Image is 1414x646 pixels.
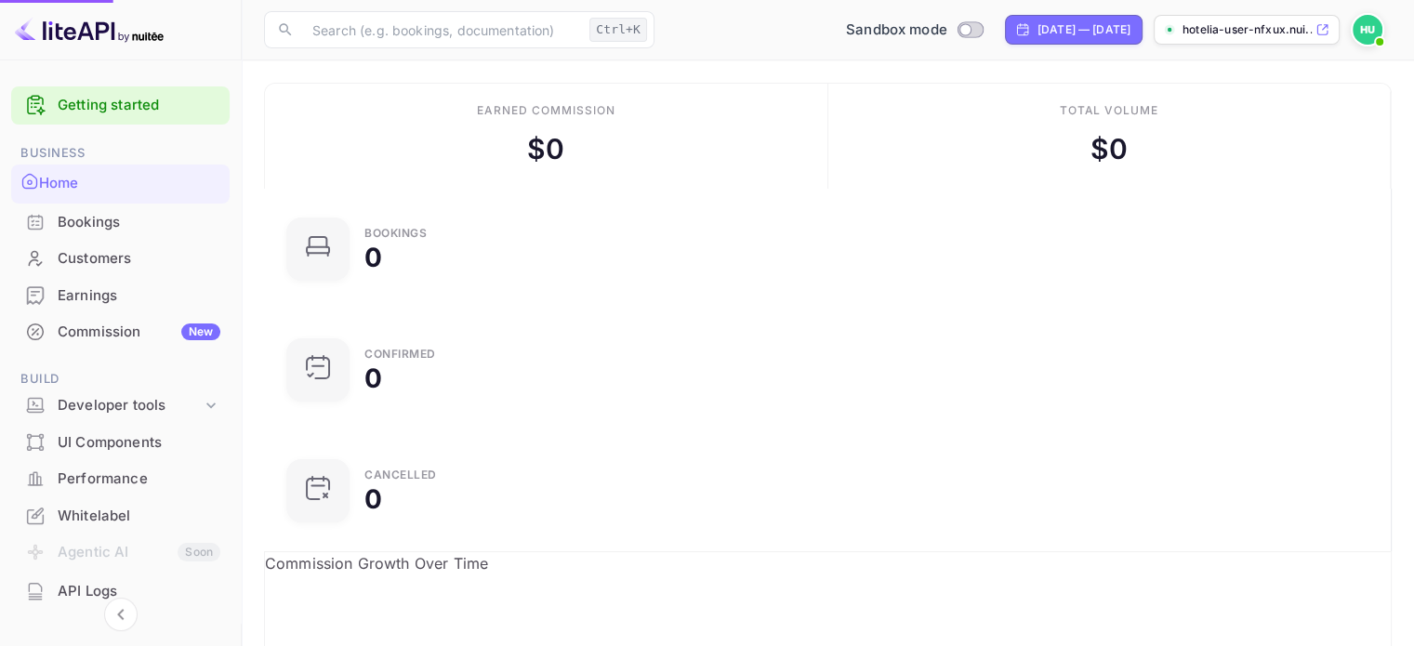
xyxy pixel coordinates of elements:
a: Getting started [58,95,220,116]
a: Earnings [11,278,230,312]
a: UI Components [11,425,230,459]
div: CommissionNew [11,314,230,350]
a: Whitelabel [11,498,230,533]
div: Bookings [364,228,427,239]
div: API Logs [11,573,230,610]
input: Search (e.g. bookings, documentation) [301,11,582,48]
a: Customers [11,241,230,275]
div: Earned commission [477,102,614,119]
div: Switch to Production mode [839,20,990,41]
div: Whitelabel [58,506,220,527]
img: LiteAPI logo [15,15,164,45]
div: UI Components [58,432,220,454]
div: Performance [58,468,220,490]
div: CANCELLED [364,469,437,481]
div: $ 0 [1090,128,1128,170]
div: [DATE] — [DATE] [1037,21,1130,38]
div: Ctrl+K [589,18,647,42]
div: Customers [11,241,230,277]
div: Earnings [58,285,220,307]
div: 0 [364,244,382,270]
a: CommissionNew [11,314,230,349]
a: API Logs [11,573,230,608]
img: Hotelia User [1353,15,1382,45]
div: Home [39,173,220,194]
div: Getting started [11,86,230,125]
div: Developer tools [58,395,202,416]
div: Confirmed [364,349,436,360]
span: Sandbox mode [846,20,947,41]
button: Collapse navigation [104,598,138,631]
div: Earnings [11,278,230,314]
div: New [181,323,220,340]
div: 0 [364,486,382,512]
div: Bookings [11,204,230,241]
div: Performance [11,461,230,497]
div: 0 [364,365,382,391]
a: Home [11,165,230,202]
div: Bookings [58,212,220,233]
span: Commission Growth Over Time [265,554,488,573]
div: Developer tools [11,389,230,422]
span: Build [11,369,230,389]
div: $ 0 [527,128,564,170]
div: Whitelabel [11,498,230,534]
span: Business [11,143,230,164]
a: Bookings [11,204,230,239]
div: Commission [58,322,220,343]
div: Customers [58,248,220,270]
div: Home [11,165,230,204]
p: hotelia-user-nfxux.nui... [1183,21,1312,38]
a: Performance [11,461,230,495]
div: UI Components [11,425,230,461]
div: API Logs [58,581,220,602]
div: Total volume [1059,102,1158,119]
